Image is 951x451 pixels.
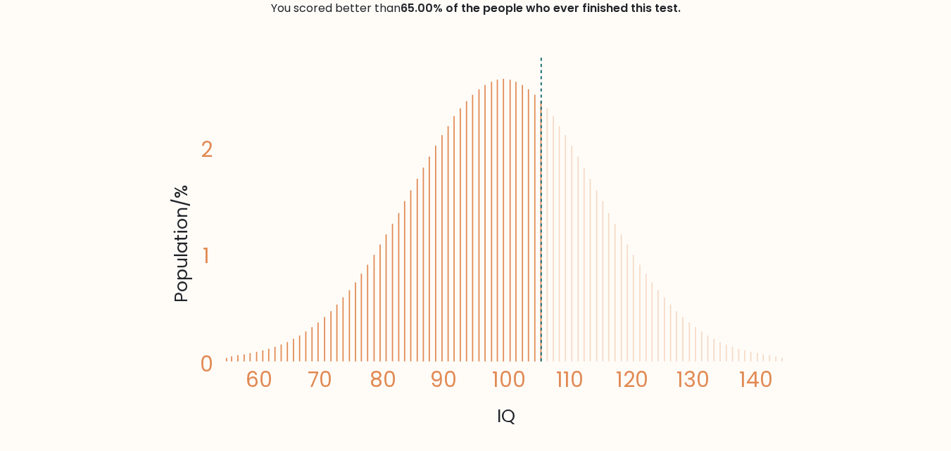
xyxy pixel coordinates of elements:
[203,242,210,271] tspan: 1
[497,403,515,428] tspan: IQ
[201,135,213,164] tspan: 2
[245,365,272,394] tspan: 60
[200,350,213,379] tspan: 0
[616,365,648,394] tspan: 120
[556,365,584,394] tspan: 110
[430,365,457,394] tspan: 90
[676,365,710,394] tspan: 130
[739,365,773,394] tspan: 140
[168,186,194,303] tspan: Population/%
[308,365,332,394] tspan: 70
[369,365,396,394] tspan: 80
[492,365,526,394] tspan: 100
